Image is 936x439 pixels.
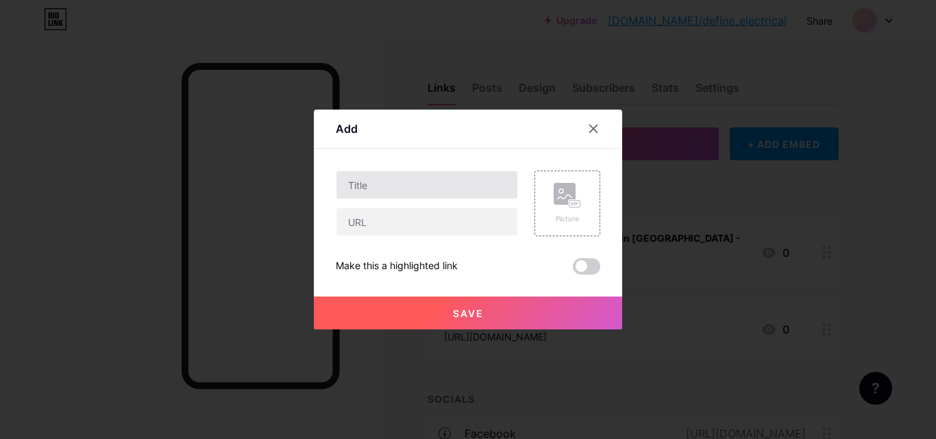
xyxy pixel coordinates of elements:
[336,208,517,236] input: URL
[554,214,581,224] div: Picture
[336,121,358,137] div: Add
[336,171,517,199] input: Title
[453,308,484,319] span: Save
[336,258,458,275] div: Make this a highlighted link
[314,297,622,329] button: Save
